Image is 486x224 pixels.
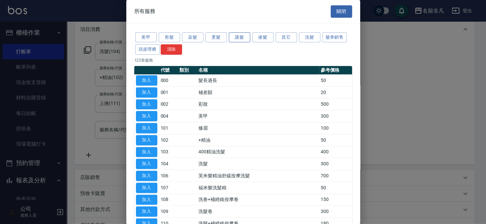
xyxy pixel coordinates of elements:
[136,206,157,217] button: 加入
[161,44,182,55] button: 清除
[197,66,319,75] th: 名稱
[276,32,297,43] button: 其它
[136,135,157,145] button: 加入
[159,158,178,170] td: 104
[319,75,352,87] td: 50
[197,182,319,194] td: 福米樂洗髮精
[319,182,352,194] td: 50
[197,110,319,122] td: 美甲
[134,8,156,15] span: 所有服務
[159,170,178,182] td: 106
[159,32,180,43] button: 剪髮
[178,66,197,75] th: 類別
[159,98,178,110] td: 002
[319,206,352,218] td: 300
[136,171,157,181] button: 加入
[159,146,178,158] td: 103
[159,75,178,87] td: 000
[319,194,352,206] td: 150
[205,32,227,43] button: 燙髮
[197,86,319,98] td: 補差額
[299,32,320,43] button: 洗髮
[197,75,319,87] td: 髮長過長
[319,66,352,75] th: 參考價格
[197,122,319,134] td: 修眉
[319,170,352,182] td: 700
[319,86,352,98] td: 20
[159,66,178,75] th: 代號
[134,57,352,63] p: 123 筆服務
[182,32,203,43] button: 染髮
[135,44,160,55] button: 頭皮理療
[159,110,178,122] td: 004
[197,134,319,146] td: +精油
[197,158,319,170] td: 洗髮
[136,147,157,157] button: 加入
[229,32,250,43] button: 護髮
[135,32,157,43] button: 美甲
[159,134,178,146] td: 102
[319,110,352,122] td: 300
[159,194,178,206] td: 108
[136,75,157,86] button: 加入
[322,32,347,43] button: 髮券銷售
[159,122,178,134] td: 101
[319,158,352,170] td: 300
[197,98,319,110] td: 彩妝
[136,123,157,133] button: 加入
[197,170,319,182] td: 芙米樂精油舒緩按摩洗髮
[136,183,157,193] button: 加入
[159,206,178,218] td: 109
[159,86,178,98] td: 001
[136,195,157,205] button: 加入
[136,159,157,169] button: 加入
[319,98,352,110] td: 500
[136,87,157,98] button: 加入
[159,182,178,194] td: 107
[197,194,319,206] td: 洗卷+補經絡按摩卷
[197,146,319,158] td: 400精油洗髮
[319,134,352,146] td: 50
[319,146,352,158] td: 400
[136,99,157,110] button: 加入
[331,5,352,18] button: 關閉
[197,206,319,218] td: 洗髮卷
[136,111,157,121] button: 加入
[252,32,274,43] button: 接髮
[319,122,352,134] td: 100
